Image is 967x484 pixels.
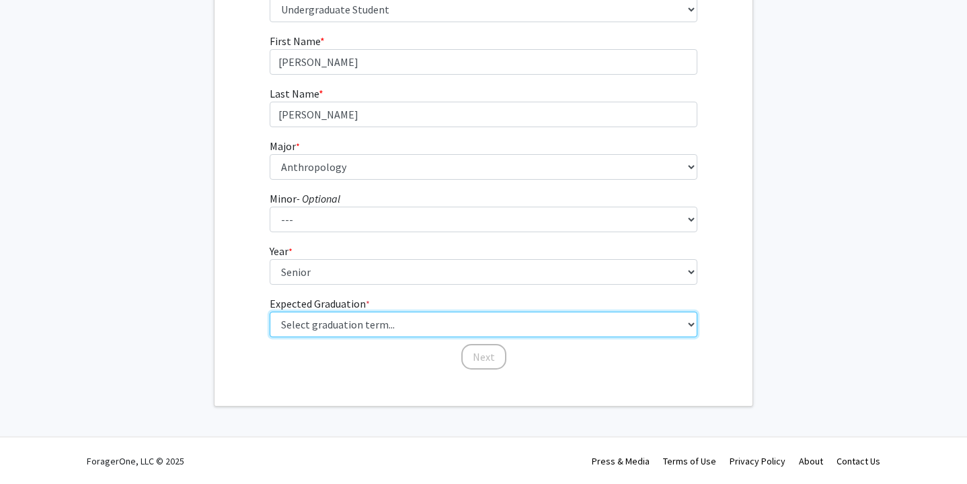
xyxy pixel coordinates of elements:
button: Next [461,344,506,370]
a: Contact Us [837,455,880,467]
span: First Name [270,34,320,48]
a: Press & Media [592,455,650,467]
label: Major [270,138,300,154]
label: Year [270,243,293,259]
a: About [799,455,823,467]
span: Last Name [270,87,319,100]
label: Minor [270,191,340,207]
a: Terms of Use [663,455,716,467]
i: - Optional [297,192,340,205]
a: Privacy Policy [730,455,785,467]
label: Expected Graduation [270,296,370,312]
iframe: Chat [10,423,57,474]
